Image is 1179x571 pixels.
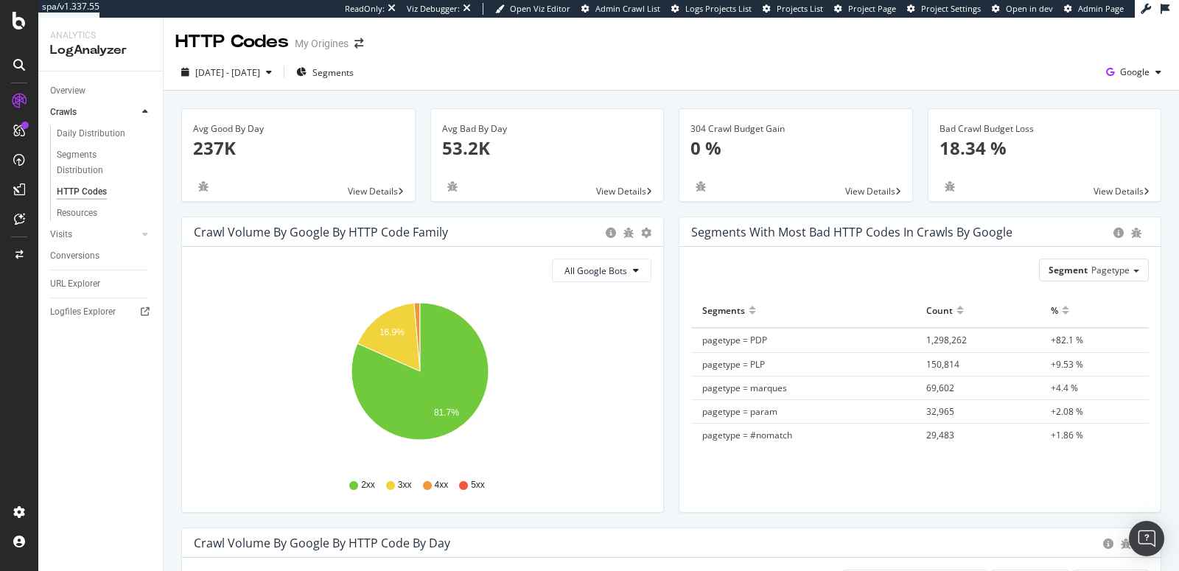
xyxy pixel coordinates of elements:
[57,206,153,221] a: Resources
[777,3,823,14] span: Projects List
[193,122,404,136] div: Avg Good By Day
[763,3,823,15] a: Projects List
[193,136,404,161] p: 237K
[690,136,901,161] p: 0 %
[57,184,153,200] a: HTTP Codes
[57,184,107,200] div: HTTP Codes
[195,66,260,79] span: [DATE] - [DATE]
[623,228,634,238] div: bug
[926,298,953,322] div: Count
[702,405,777,418] span: pagetype = param
[50,276,153,292] a: URL Explorer
[834,3,896,15] a: Project Page
[907,3,981,15] a: Project Settings
[992,3,1053,15] a: Open in dev
[175,29,289,55] div: HTTP Codes
[194,294,646,465] div: A chart.
[641,228,651,238] div: gear
[1103,539,1113,549] div: circle-info
[50,29,151,42] div: Analytics
[690,181,711,192] div: bug
[690,122,901,136] div: 304 Crawl Budget Gain
[50,304,116,320] div: Logfiles Explorer
[57,206,97,221] div: Resources
[1064,3,1124,15] a: Admin Page
[702,382,787,394] span: pagetype = marques
[1051,334,1083,346] span: +82.1 %
[442,136,653,161] p: 53.2K
[1051,405,1083,418] span: +2.08 %
[345,3,385,15] div: ReadOnly:
[1091,264,1130,276] span: Pagetype
[564,265,627,277] span: All Google Bots
[348,185,398,197] span: View Details
[435,479,449,491] span: 4xx
[1051,382,1078,394] span: +4.4 %
[312,66,354,79] span: Segments
[1051,298,1058,322] div: %
[354,38,363,49] div: arrow-right-arrow-left
[295,36,349,51] div: My Origines
[407,3,460,15] div: Viz Debugger:
[1121,539,1131,549] div: bug
[50,227,138,242] a: Visits
[442,122,653,136] div: Avg Bad By Day
[50,248,99,264] div: Conversions
[434,407,459,418] text: 81.7%
[50,304,153,320] a: Logfiles Explorer
[50,42,151,59] div: LogAnalyzer
[175,60,278,84] button: [DATE] - [DATE]
[57,147,153,178] a: Segments Distribution
[50,248,153,264] a: Conversions
[50,227,72,242] div: Visits
[926,334,967,346] span: 1,298,262
[50,83,153,99] a: Overview
[361,479,375,491] span: 2xx
[926,382,954,394] span: 69,602
[921,3,981,14] span: Project Settings
[606,228,616,238] div: circle-info
[50,276,100,292] div: URL Explorer
[702,429,792,441] span: pagetype = #nomatch
[685,3,752,14] span: Logs Projects List
[671,3,752,15] a: Logs Projects List
[702,334,767,346] span: pagetype = PDP
[1049,264,1088,276] span: Segment
[57,126,153,141] a: Daily Distribution
[702,298,745,322] div: Segments
[940,136,1150,161] p: 18.34 %
[940,181,960,192] div: bug
[194,536,450,550] div: Crawl Volume by google by HTTP Code by Day
[1094,185,1144,197] span: View Details
[1100,60,1167,84] button: Google
[193,181,214,192] div: bug
[552,259,651,282] button: All Google Bots
[510,3,570,14] span: Open Viz Editor
[471,479,485,491] span: 5xx
[691,225,1012,239] div: Segments with most bad HTTP codes in Crawls by google
[57,126,125,141] div: Daily Distribution
[495,3,570,15] a: Open Viz Editor
[940,122,1150,136] div: Bad Crawl Budget Loss
[1051,358,1083,371] span: +9.53 %
[57,147,139,178] div: Segments Distribution
[1006,3,1053,14] span: Open in dev
[398,479,412,491] span: 3xx
[1131,228,1141,238] div: bug
[1129,521,1164,556] div: Open Intercom Messenger
[845,185,895,197] span: View Details
[1051,429,1083,441] span: +1.86 %
[596,185,646,197] span: View Details
[1120,66,1150,78] span: Google
[926,405,954,418] span: 32,965
[50,105,138,120] a: Crawls
[702,358,765,371] span: pagetype = PLP
[581,3,660,15] a: Admin Crawl List
[595,3,660,14] span: Admin Crawl List
[290,60,360,84] button: Segments
[926,429,954,441] span: 29,483
[848,3,896,14] span: Project Page
[926,358,959,371] span: 150,814
[194,225,448,239] div: Crawl Volume by google by HTTP Code Family
[1113,228,1124,238] div: circle-info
